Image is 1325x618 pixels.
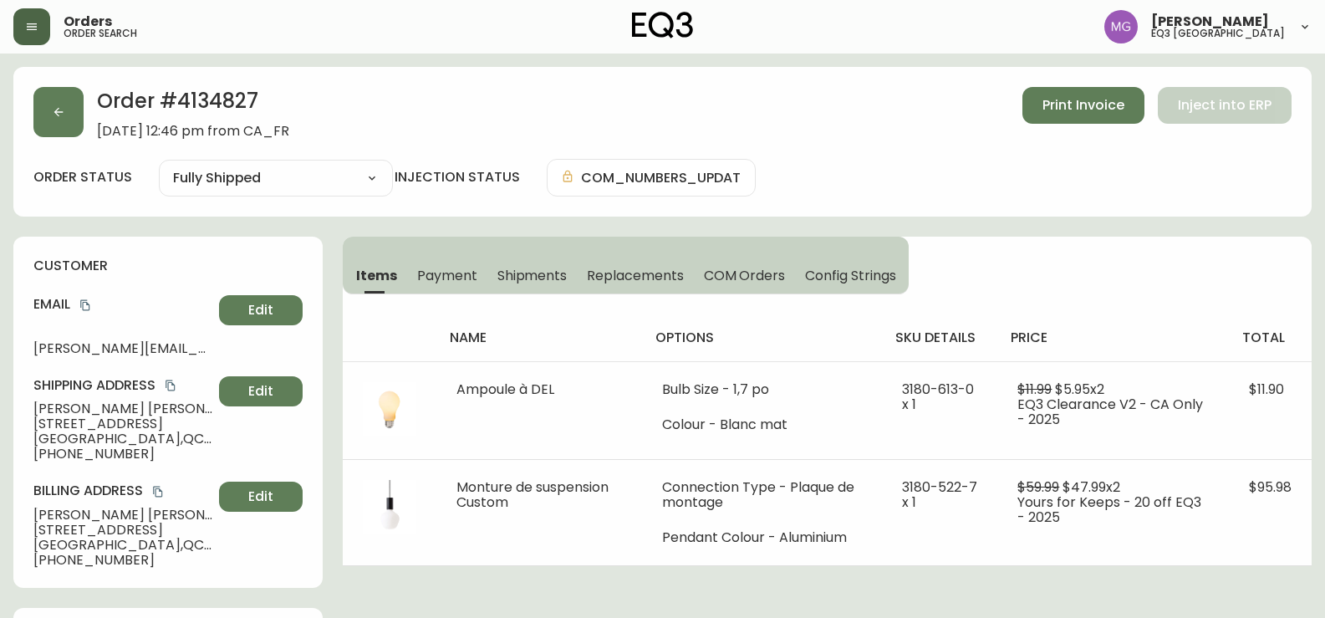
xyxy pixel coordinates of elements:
span: Ampoule à DEL [456,380,554,399]
span: Shipments [497,267,568,284]
span: $11.90 [1249,380,1284,399]
img: daa38d18-9289-4da6-bae5-0cfa6421bf26.jpg [363,382,416,436]
button: copy [162,377,179,394]
span: [PHONE_NUMBER] [33,447,212,462]
span: [STREET_ADDRESS] [33,416,212,432]
h4: Shipping Address [33,376,212,395]
span: Print Invoice [1042,96,1124,115]
button: Edit [219,295,303,325]
button: copy [150,483,166,500]
button: Edit [219,482,303,512]
h4: sku details [895,329,984,347]
h5: order search [64,28,137,38]
span: Config Strings [805,267,895,284]
span: $5.95 x 2 [1055,380,1104,399]
span: $59.99 [1017,478,1059,497]
span: [PERSON_NAME][EMAIL_ADDRESS][PERSON_NAME][DOMAIN_NAME] [33,341,212,356]
img: cb1ce3b7-d8e0-4f4a-a10d-eff5c989fbc5Optional[Customizable-EQ3-Pendant-Light-Black.jpg].jpg [363,480,416,534]
span: EQ3 Clearance V2 - CA Only - 2025 [1017,395,1203,429]
span: [PHONE_NUMBER] [33,553,212,568]
span: $95.98 [1249,478,1292,497]
h4: Billing Address [33,482,212,500]
span: [PERSON_NAME] [1151,15,1269,28]
span: Replacements [587,267,683,284]
li: Bulb Size - 1,7 po [662,382,862,397]
h5: eq3 [GEOGRAPHIC_DATA] [1151,28,1285,38]
span: $47.99 x 2 [1063,478,1120,497]
span: Edit [248,488,273,506]
span: [PERSON_NAME] [PERSON_NAME] [33,401,212,416]
span: Yours for Keeps - 20 off EQ3 - 2025 [1017,493,1201,527]
span: COM Orders [704,267,786,284]
button: Edit [219,376,303,406]
li: Connection Type - Plaque de montage [662,480,862,510]
h4: total [1242,329,1298,347]
label: order status [33,168,132,186]
img: de8837be2a95cd31bb7c9ae23fe16153 [1104,10,1138,43]
h2: Order # 4134827 [97,87,289,124]
h4: injection status [395,168,520,186]
h4: customer [33,257,303,275]
span: [DATE] 12:46 pm from CA_FR [97,124,289,139]
span: Items [356,267,397,284]
span: [STREET_ADDRESS] [33,523,212,538]
span: [GEOGRAPHIC_DATA] , QC , G1R 4G5 , CA [33,432,212,447]
li: Pendant Colour - Aluminium [662,530,862,545]
li: Colour - Blanc mat [662,417,862,432]
span: 3180-613-0 x 1 [902,380,974,414]
h4: name [450,329,628,347]
span: 3180-522-7 x 1 [902,478,977,512]
span: Monture de suspension Custom [456,478,609,512]
span: Edit [248,301,273,319]
h4: price [1011,329,1215,347]
span: [GEOGRAPHIC_DATA] , QC , G1R 4G5 , CA [33,538,212,553]
button: copy [77,297,94,314]
span: Payment [417,267,477,284]
img: logo [632,12,694,38]
h4: Email [33,295,212,314]
span: Orders [64,15,112,28]
span: $11.99 [1017,380,1052,399]
button: Print Invoice [1022,87,1144,124]
span: [PERSON_NAME] [PERSON_NAME] [33,508,212,523]
span: Edit [248,382,273,401]
h4: options [655,329,869,347]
